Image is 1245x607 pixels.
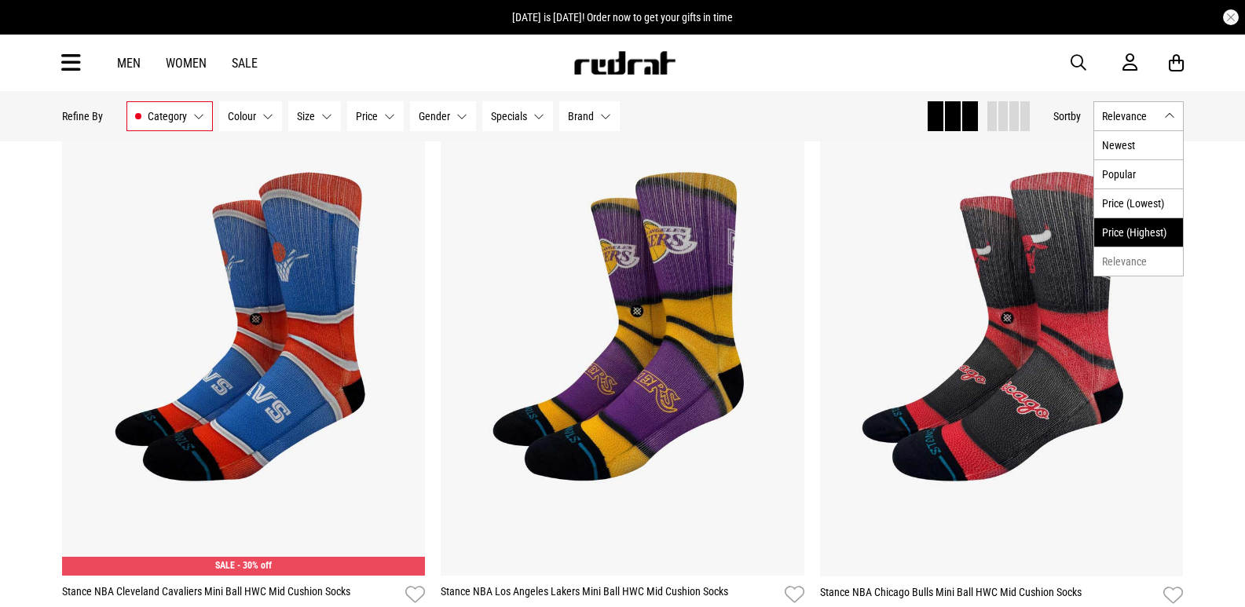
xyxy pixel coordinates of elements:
[288,101,341,131] button: Size
[62,583,400,606] a: Stance NBA Cleveland Cavaliers Mini Ball HWC Mid Cushion Socks
[166,56,207,71] a: Women
[491,110,527,122] span: Specials
[1053,107,1081,126] button: Sortby
[512,11,733,24] span: [DATE] is [DATE]! Order now to get your gifts in time
[62,68,426,576] img: Stance Nba Cleveland Cavaliers Mini Ball Hwc Mid Cushion Socks in Orange
[1093,101,1184,131] button: Relevance
[482,101,553,131] button: Specials
[568,110,594,122] span: Brand
[1094,218,1183,247] li: Price (Highest)
[297,110,315,122] span: Size
[441,583,778,606] a: Stance NBA Los Angeles Lakers Mini Ball HWC Mid Cushion Socks
[1094,131,1183,159] li: Newest
[1094,247,1183,276] li: Relevance
[148,110,187,122] span: Category
[820,584,1158,607] a: Stance NBA Chicago Bulls Mini Ball HWC Mid Cushion Socks
[1094,159,1183,188] li: Popular
[347,101,404,131] button: Price
[441,68,804,576] img: Stance Nba Los Angeles Lakers Mini Ball Hwc Mid Cushion Socks in Purple
[1071,110,1081,122] span: by
[559,101,620,131] button: Brand
[820,68,1184,576] img: Stance Nba Chicago Bulls Mini Ball Hwc Mid Cushion Socks in Red
[117,56,141,71] a: Men
[573,51,676,75] img: Redrat logo
[410,101,476,131] button: Gender
[219,101,282,131] button: Colour
[1102,110,1158,122] span: Relevance
[228,110,256,122] span: Colour
[237,560,272,571] span: - 30% off
[232,56,258,71] a: Sale
[1094,188,1183,218] li: Price (Lowest)
[62,110,103,122] p: Refine By
[356,110,378,122] span: Price
[13,6,60,53] button: Open LiveChat chat widget
[126,101,213,131] button: Category
[419,110,450,122] span: Gender
[215,560,235,571] span: SALE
